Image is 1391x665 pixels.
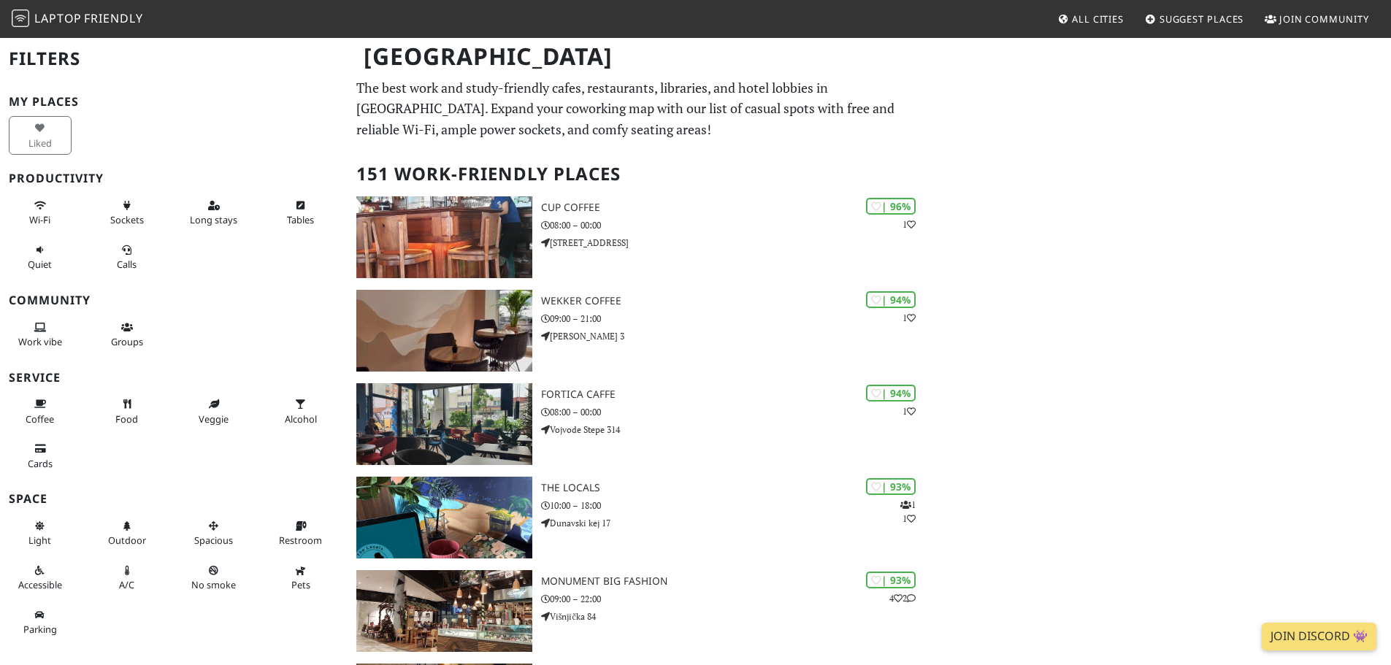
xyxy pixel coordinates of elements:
a: Fortica caffe | 94% 1 Fortica caffe 08:00 – 00:00 Vojvode Stepe 314 [348,383,927,465]
button: Food [96,392,158,431]
p: 1 [903,218,916,231]
div: | 94% [866,291,916,308]
button: Spacious [183,514,245,553]
img: Fortica caffe [356,383,532,465]
p: 09:00 – 21:00 [541,312,927,326]
span: Natural light [28,534,51,547]
button: Work vibe [9,315,72,354]
div: | 94% [866,385,916,401]
span: Pet friendly [291,578,310,591]
a: Wekker Coffee | 94% 1 Wekker Coffee 09:00 – 21:00 [PERSON_NAME] 3 [348,290,927,372]
button: Outdoor [96,514,158,553]
a: The Locals | 93% 11 The Locals 10:00 – 18:00 Dunavski kej 17 [348,477,927,558]
span: Quiet [28,258,52,271]
button: Cards [9,437,72,475]
span: Friendly [84,10,142,26]
p: 1 [903,311,916,325]
a: Monument Big Fashion | 93% 42 Monument Big Fashion 09:00 – 22:00 Višnjička 84 [348,570,927,652]
span: Parking [23,623,57,636]
p: The best work and study-friendly cafes, restaurants, libraries, and hotel lobbies in [GEOGRAPHIC_... [356,77,919,140]
span: All Cities [1072,12,1124,26]
p: 10:00 – 18:00 [541,499,927,512]
img: Wekker Coffee [356,290,532,372]
span: Veggie [199,412,229,426]
button: Pets [269,558,332,597]
span: Laptop [34,10,82,26]
button: Veggie [183,392,245,431]
span: Power sockets [110,213,144,226]
img: The Locals [356,477,532,558]
button: Groups [96,315,158,354]
h3: Wekker Coffee [541,295,927,307]
span: Group tables [111,335,143,348]
p: 09:00 – 22:00 [541,592,927,606]
button: Restroom [269,514,332,553]
h2: Filters [9,36,339,81]
span: Credit cards [28,457,53,470]
img: LaptopFriendly [12,9,29,27]
h3: Community [9,293,339,307]
p: Vojvode Stepe 314 [541,423,927,437]
h3: Service [9,371,339,385]
button: No smoke [183,558,245,597]
button: Sockets [96,193,158,232]
h3: Cup Coffee [541,201,927,214]
h2: 151 Work-Friendly Places [356,152,919,196]
span: Air conditioned [119,578,134,591]
span: Work-friendly tables [287,213,314,226]
span: Video/audio calls [117,258,137,271]
div: | 93% [866,572,916,588]
h3: The Locals [541,482,927,494]
p: 1 1 [900,498,916,526]
span: Spacious [194,534,233,547]
a: Cup Coffee | 96% 1 Cup Coffee 08:00 – 00:00 [STREET_ADDRESS] [348,196,927,278]
button: A/C [96,558,158,597]
img: Monument Big Fashion [356,570,532,652]
p: [PERSON_NAME] 3 [541,329,927,343]
p: [STREET_ADDRESS] [541,236,927,250]
span: Stable Wi-Fi [29,213,50,226]
div: | 93% [866,478,916,495]
span: Suggest Places [1160,12,1244,26]
span: People working [18,335,62,348]
img: Cup Coffee [356,196,532,278]
p: 1 [903,404,916,418]
p: Dunavski kej 17 [541,516,927,530]
span: Smoke free [191,578,236,591]
h3: Fortica caffe [541,388,927,401]
h3: Monument Big Fashion [541,575,927,588]
p: 4 2 [889,591,916,605]
button: Light [9,514,72,553]
p: Višnjička 84 [541,610,927,623]
button: Quiet [9,238,72,277]
a: All Cities [1051,6,1130,32]
h3: Productivity [9,172,339,185]
button: Accessible [9,558,72,597]
span: Food [115,412,138,426]
button: Coffee [9,392,72,431]
button: Alcohol [269,392,332,431]
button: Long stays [183,193,245,232]
span: Join Community [1279,12,1369,26]
span: Restroom [279,534,322,547]
button: Calls [96,238,158,277]
p: 08:00 – 00:00 [541,218,927,232]
h3: Space [9,492,339,506]
span: Coffee [26,412,54,426]
a: Suggest Places [1139,6,1250,32]
h1: [GEOGRAPHIC_DATA] [352,36,924,77]
span: Outdoor area [108,534,146,547]
a: LaptopFriendly LaptopFriendly [12,7,143,32]
button: Wi-Fi [9,193,72,232]
h3: My Places [9,95,339,109]
span: Long stays [190,213,237,226]
span: Accessible [18,578,62,591]
a: Join Discord 👾 [1262,623,1376,650]
span: Alcohol [285,412,317,426]
button: Parking [9,603,72,642]
p: 08:00 – 00:00 [541,405,927,419]
a: Join Community [1259,6,1375,32]
button: Tables [269,193,332,232]
div: | 96% [866,198,916,215]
